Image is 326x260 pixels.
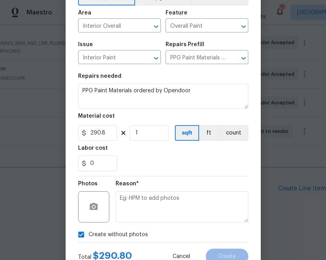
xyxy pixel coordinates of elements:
[238,53,249,64] button: Open
[89,231,148,239] span: Create without photos
[78,113,115,119] h5: Material cost
[78,74,121,79] h5: Repairs needed
[78,10,91,16] h5: Area
[199,125,219,141] button: ft
[175,125,199,141] button: sqft
[166,10,187,16] h5: Feature
[78,42,93,47] h5: Issue
[78,145,108,151] h5: Labor cost
[219,125,248,141] button: count
[151,21,162,32] button: Open
[166,42,204,47] h5: Repairs Prefill
[151,53,162,64] button: Open
[173,254,190,260] span: Cancel
[116,181,139,186] h5: Reason*
[238,21,249,32] button: Open
[78,84,248,109] textarea: PPG Paint Materials ordered by Opendoor
[78,181,98,186] h5: Photos
[218,254,236,260] span: Create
